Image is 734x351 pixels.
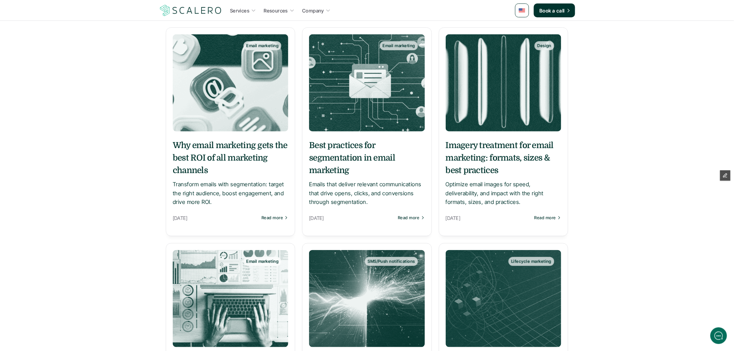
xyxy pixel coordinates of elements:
[262,215,288,220] a: Read more
[511,259,552,264] p: Lifecycle marketing
[173,214,258,222] p: [DATE]
[159,4,223,17] img: Scalero company logotype
[446,180,561,207] p: Optimize email images for speed, deliverability, and impact with the right formats, sizes, and pr...
[309,180,425,207] p: Emails that deliver relevant communications that drive opens, clicks, and conversions through seg...
[446,250,561,347] a: Created with SoraLifecycle marketing
[710,327,727,344] iframe: gist-messenger-bubble-iframe
[535,215,556,220] p: Read more
[446,139,561,177] h5: Imagery treatment for email marketing: formats, sizes & best practices
[309,34,425,131] a: Email marketing
[383,43,415,48] p: Email marketing
[309,139,425,177] h5: Best practices for segmentation in email marketing
[537,43,552,48] p: Design
[398,215,425,220] a: Read more
[720,170,731,181] button: Edit Framer Content
[173,34,288,131] a: Email marketing
[309,214,394,222] p: [DATE]
[173,139,288,207] a: Why email marketing gets the best ROI of all marketing channelsTransform emails with segmentation...
[398,215,419,220] p: Read more
[309,250,425,347] a: SMS/Push notifications
[262,215,283,220] p: Read more
[173,250,288,347] a: Email marketing
[446,34,561,131] a: Design
[534,3,575,17] a: Book a call
[230,7,249,14] p: Services
[302,7,324,14] p: Company
[58,242,88,247] span: We run on Gist
[173,180,288,207] p: Transform emails with segmentation: target the right audience, boost engagement, and drive more ROI.
[45,96,83,102] span: New conversation
[264,7,288,14] p: Resources
[535,215,561,220] a: Read more
[246,259,279,264] p: Email marketing
[10,34,128,45] h1: Hi! Welcome to [GEOGRAPHIC_DATA].
[539,7,565,14] p: Book a call
[246,43,279,48] p: Email marketing
[173,139,288,177] h5: Why email marketing gets the best ROI of all marketing channels
[446,139,561,207] a: Imagery treatment for email marketing: formats, sizes & best practicesOptimize email images for s...
[309,139,425,207] a: Best practices for segmentation in email marketingEmails that deliver relevant communications tha...
[446,214,531,222] p: [DATE]
[368,259,415,264] p: SMS/Push notifications
[10,46,128,79] h2: Let us know if we can help with lifecycle marketing.
[446,250,561,347] img: Created with Sora
[11,92,128,106] button: New conversation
